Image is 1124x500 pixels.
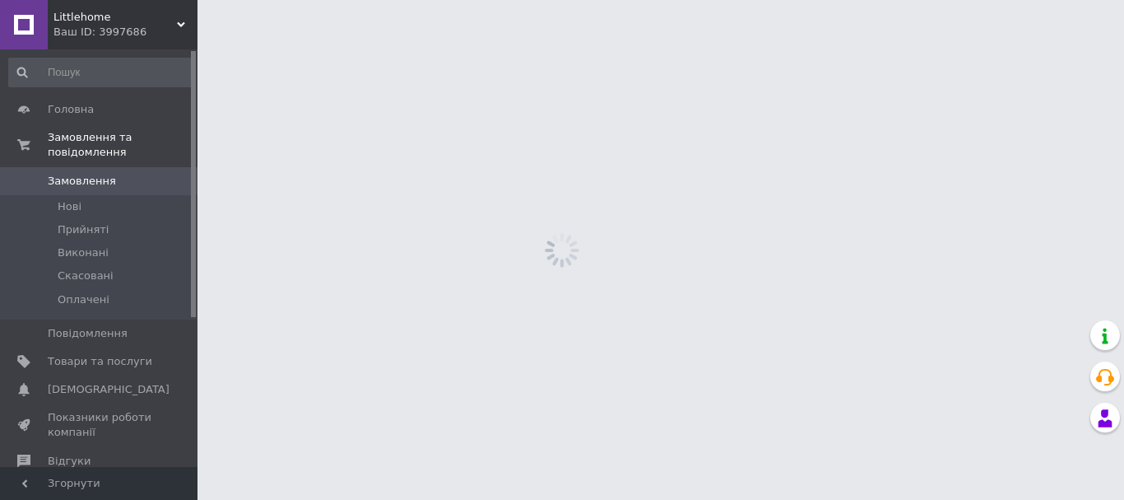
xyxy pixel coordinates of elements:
[58,245,109,260] span: Виконані
[58,269,114,283] span: Скасовані
[58,199,81,214] span: Нові
[58,222,109,237] span: Прийняті
[48,102,94,117] span: Головна
[53,10,177,25] span: Littlehome
[48,326,128,341] span: Повідомлення
[48,410,152,440] span: Показники роботи компанії
[48,354,152,369] span: Товари та послуги
[48,382,170,397] span: [DEMOGRAPHIC_DATA]
[53,25,197,40] div: Ваш ID: 3997686
[48,454,91,469] span: Відгуки
[58,292,109,307] span: Оплачені
[8,58,194,87] input: Пошук
[48,174,116,189] span: Замовлення
[48,130,197,160] span: Замовлення та повідомлення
